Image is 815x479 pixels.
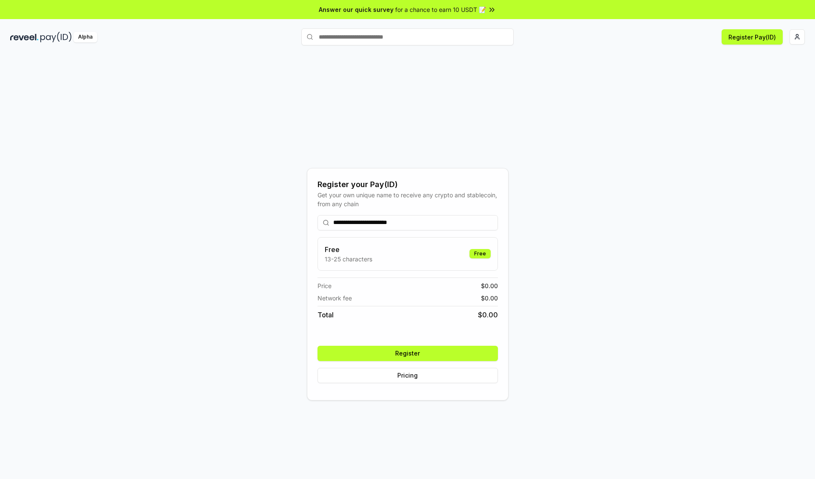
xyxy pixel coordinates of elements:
[318,346,498,361] button: Register
[325,255,372,263] p: 13-25 characters
[325,244,372,255] h3: Free
[318,190,498,208] div: Get your own unique name to receive any crypto and stablecoin, from any chain
[318,294,352,303] span: Network fee
[395,5,486,14] span: for a chance to earn 10 USDT 📝
[481,281,498,290] span: $ 0.00
[318,281,332,290] span: Price
[478,310,498,320] span: $ 0.00
[318,368,498,383] button: Pricing
[469,249,491,258] div: Free
[318,179,498,190] div: Register your Pay(ID)
[40,32,72,42] img: pay_id
[481,294,498,303] span: $ 0.00
[318,310,334,320] span: Total
[722,29,783,45] button: Register Pay(ID)
[319,5,393,14] span: Answer our quick survey
[10,32,39,42] img: reveel_dark
[73,32,97,42] div: Alpha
